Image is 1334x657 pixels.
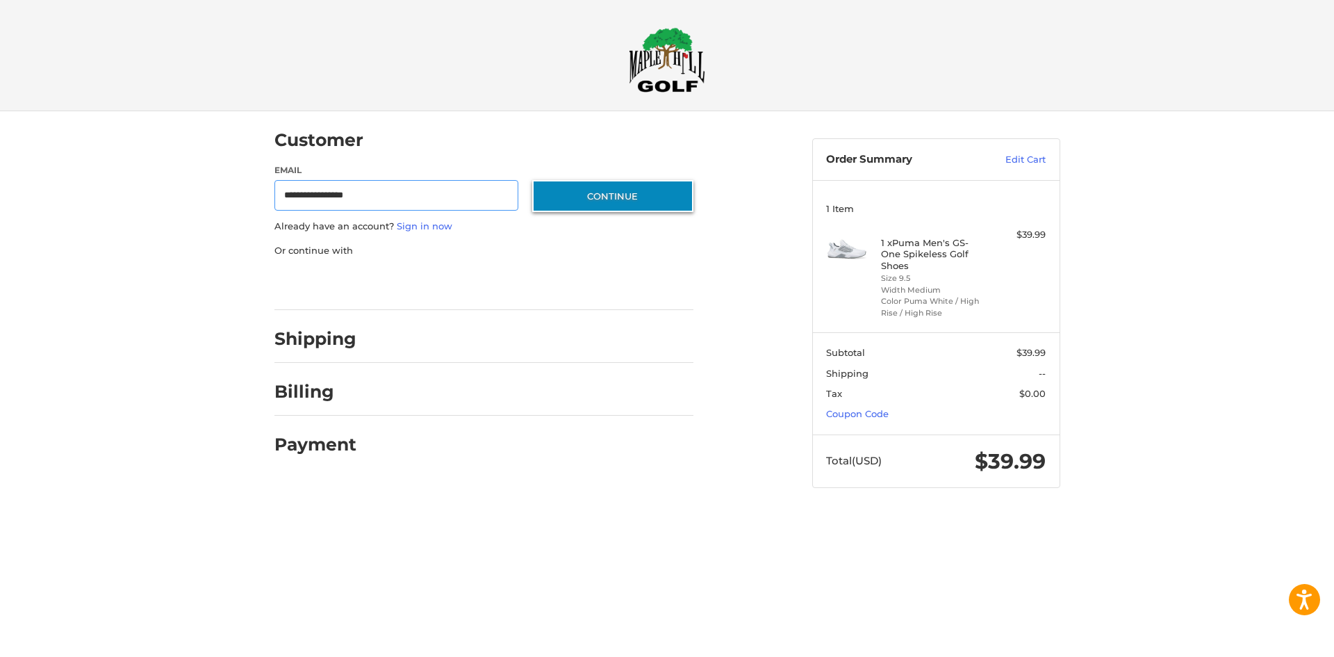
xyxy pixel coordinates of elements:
[274,434,356,455] h2: Payment
[826,454,882,467] span: Total (USD)
[274,164,519,177] label: Email
[826,347,865,358] span: Subtotal
[975,448,1046,474] span: $39.99
[1039,368,1046,379] span: --
[274,244,693,258] p: Or continue with
[826,203,1046,214] h3: 1 Item
[826,368,868,379] span: Shipping
[270,271,374,296] iframe: PayPal-paypal
[975,153,1046,167] a: Edit Cart
[274,220,693,234] p: Already have an account?
[1016,347,1046,358] span: $39.99
[881,295,987,318] li: Color Puma White / High Rise / High Rise
[881,237,987,271] h4: 1 x Puma Men's GS-One Spikeless Golf Shoes
[505,271,609,296] iframe: PayPal-venmo
[826,153,975,167] h3: Order Summary
[826,408,889,419] a: Coupon Code
[826,388,842,399] span: Tax
[1019,388,1046,399] span: $0.00
[388,271,492,296] iframe: PayPal-paylater
[881,273,987,284] li: Size 9.5
[274,129,363,151] h2: Customer
[881,284,987,296] li: Width Medium
[629,27,705,92] img: Maple Hill Golf
[397,220,452,232] a: Sign in now
[274,328,356,350] h2: Shipping
[274,381,356,403] h2: Billing
[532,180,693,212] button: Continue
[991,228,1046,242] div: $39.99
